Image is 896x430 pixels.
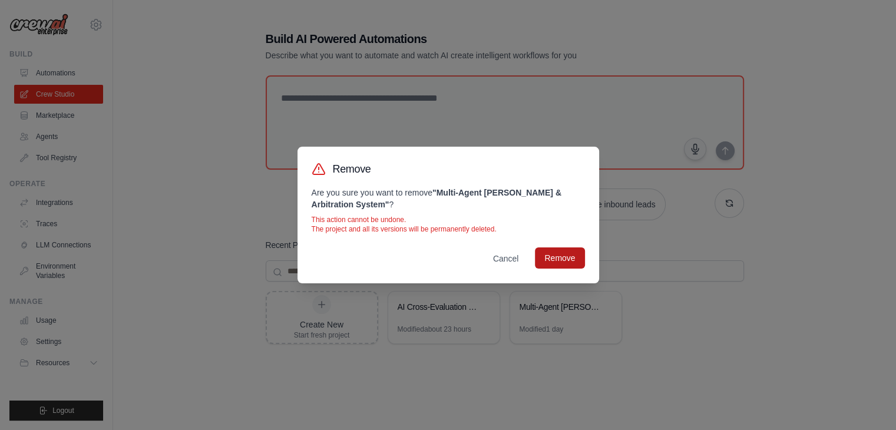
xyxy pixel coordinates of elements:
[312,215,585,224] p: This action cannot be undone.
[484,248,528,269] button: Cancel
[312,188,561,209] strong: " Multi-Agent [PERSON_NAME] & Arbitration System "
[535,247,584,269] button: Remove
[312,224,585,234] p: The project and all its versions will be permanently deleted.
[333,161,371,177] h3: Remove
[312,187,585,210] p: Are you sure you want to remove ?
